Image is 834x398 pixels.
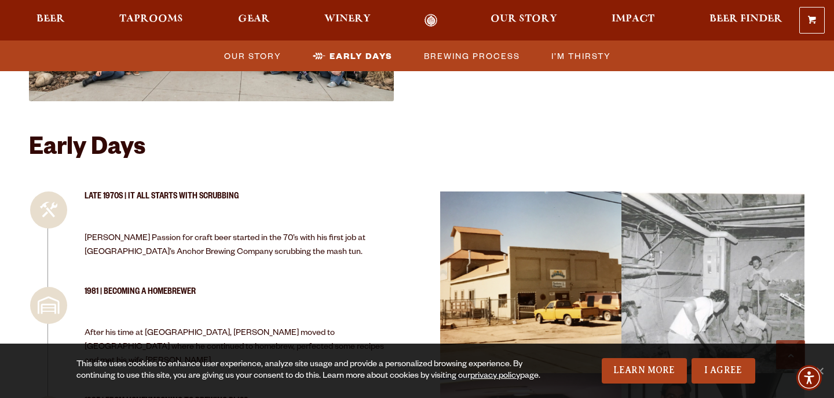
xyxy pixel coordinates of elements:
[483,14,565,27] a: Our Story
[317,14,378,27] a: Winery
[440,191,623,374] a: image 0_22 Picture 1 (1)
[324,14,371,24] span: Winery
[224,47,281,64] span: Our Story
[602,358,687,384] a: Learn More
[306,47,398,64] a: Early Days
[29,14,72,27] a: Beer
[692,358,755,384] a: I Agree
[604,14,662,27] a: Impact
[776,340,805,369] a: Scroll to top
[435,187,627,379] div: 0_22 Picture 1 (1)
[85,232,394,260] p: [PERSON_NAME] Passion for craft beer started in the 70’s with his first job at [GEOGRAPHIC_DATA]’...
[424,47,520,64] span: Brewing Process
[551,47,611,64] span: I’m Thirsty
[470,372,520,381] a: privacy policy
[36,14,65,24] span: Beer
[231,14,277,27] a: Gear
[238,14,270,24] span: Gear
[621,191,804,375] div: 01_35 Picture 4
[417,47,526,64] a: Brewing Process
[29,136,805,164] h2: Early Days
[119,14,183,24] span: Taprooms
[85,191,394,213] h3: Late 1970s | It all Starts with Scrubbing
[709,14,782,24] span: Beer Finder
[217,47,287,64] a: Our Story
[409,14,453,27] a: Odell Home
[85,327,394,368] p: After his time at [GEOGRAPHIC_DATA], [PERSON_NAME] moved to [GEOGRAPHIC_DATA] where he continued ...
[330,47,393,64] span: Early Days
[544,47,617,64] a: I’m Thirsty
[85,287,394,308] h3: 1981 | Becoming a Homebrewer
[612,14,654,24] span: Impact
[76,359,542,382] div: This site uses cookies to enhance user experience, analyze site usage and provide a personalized ...
[112,14,191,27] a: Taprooms
[622,191,804,374] a: image 01_35 Picture 4
[796,365,822,390] div: Accessibility Menu
[702,14,790,27] a: Beer Finder
[491,14,557,24] span: Our Story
